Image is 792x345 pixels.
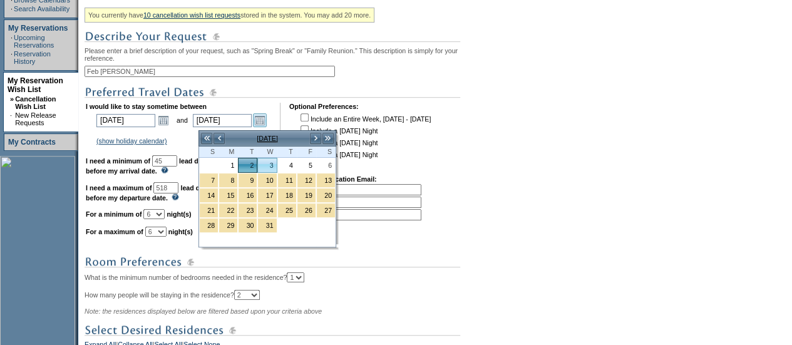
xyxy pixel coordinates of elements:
[238,173,257,188] td: Spring Break Wk 1 2027 Holiday
[219,219,237,232] a: 29
[167,210,191,218] b: night(s)
[200,219,218,232] a: 28
[15,111,56,126] a: New Release Requests
[213,132,225,145] a: <
[317,188,335,202] a: 20
[86,157,150,165] b: I need a minimum of
[10,95,14,103] b: »
[316,188,336,203] td: Spring Break Wk 2 2027 Holiday
[278,158,296,172] a: 4
[238,147,257,158] th: Tuesday
[238,188,257,203] td: Spring Break Wk 2 2027 Holiday
[322,132,334,145] a: >>
[199,188,219,203] td: Spring Break Wk 2 2027 Holiday
[278,188,296,202] a: 18
[175,111,190,129] td: and
[291,197,421,208] td: 2.
[96,114,155,127] input: Date format: M/D/Y. Shortcut keys: [T] for Today. [UP] or [.] for Next Day. [DOWN] or [,] for Pre...
[11,50,13,65] td: ·
[258,219,276,232] a: 31
[219,147,238,158] th: Monday
[200,173,218,187] a: 7
[11,34,13,49] td: ·
[161,167,168,173] img: questionMark_lightBlue.gif
[257,147,277,158] th: Wednesday
[14,5,69,13] a: Search Availability
[15,95,56,110] a: Cancellation Wish List
[8,24,68,33] a: My Reservations
[317,203,335,217] a: 27
[219,173,237,187] a: 8
[297,188,316,202] a: 19
[253,113,267,127] a: Open the calendar popup.
[172,193,179,200] img: questionMark_lightBlue.gif
[143,11,240,19] a: 10 cancellation wish list requests
[239,173,257,187] a: 9
[238,158,257,173] td: Tuesday, March 02, 2027
[277,173,297,188] td: Spring Break Wk 1 2027 Holiday
[193,114,252,127] input: Date format: M/D/Y. Shortcut keys: [T] for Today. [UP] or [.] for Next Day. [DOWN] or [,] for Pre...
[297,203,316,218] td: Spring Break Wk 3 2027 Holiday
[277,203,297,218] td: Spring Break Wk 3 2027 Holiday
[277,147,297,158] th: Thursday
[316,147,336,158] th: Saturday
[8,138,56,147] a: My Contracts
[14,34,54,49] a: Upcoming Reservations
[238,218,257,233] td: Spring Break Wk 4 2027 Holiday
[257,188,277,203] td: Spring Break Wk 2 2027 Holiday
[219,188,237,202] a: 15
[258,173,276,187] a: 10
[200,132,213,145] a: <<
[289,103,359,110] b: Optional Preferences:
[200,188,218,202] a: 14
[258,188,276,202] a: 17
[199,173,219,188] td: Spring Break Wk 1 2027 Holiday
[219,158,238,173] td: Monday, March 01, 2027
[257,158,277,173] td: Wednesday, March 03, 2027
[96,137,167,145] a: (show holiday calendar)
[239,188,257,202] a: 16
[277,188,297,203] td: Spring Break Wk 2 2027 Holiday
[278,203,296,217] a: 25
[85,307,322,315] span: Note: the residences displayed below are filtered based upon your criteria above
[86,228,143,235] b: For a maximum of
[297,173,316,187] a: 12
[219,203,238,218] td: Spring Break Wk 3 2027 Holiday
[86,210,141,218] b: For a minimum of
[86,184,152,192] b: I need a maximum of
[291,209,421,220] td: 3.
[277,158,297,173] td: Thursday, March 04, 2027
[297,173,316,188] td: Spring Break Wk 1 2027 Holiday
[291,184,421,195] td: 1.
[239,158,257,172] a: 2
[238,203,257,218] td: Spring Break Wk 3 2027 Holiday
[157,113,170,127] a: Open the calendar popup.
[297,203,316,217] a: 26
[297,147,316,158] th: Friday
[85,8,374,23] div: You currently have stored in the system. You may add 20 more.
[297,158,316,172] a: 5
[316,203,336,218] td: Spring Break Wk 3 2027 Holiday
[278,173,296,187] a: 11
[317,173,335,187] a: 13
[219,173,238,188] td: Spring Break Wk 1 2027 Holiday
[309,132,322,145] a: >
[257,218,277,233] td: Spring Break Wk 4 2027 Holiday
[219,203,237,217] a: 22
[316,158,336,173] td: Saturday, March 06, 2027
[86,103,207,110] b: I would like to stay sometime between
[8,76,63,94] a: My Reservation Wish List
[258,158,276,172] a: 3
[297,188,316,203] td: Spring Break Wk 2 2027 Holiday
[257,173,277,188] td: Spring Break Wk 1 2027 Holiday
[298,111,431,167] td: Include an Entire Week, [DATE] - [DATE] Include a [DATE] Night Include a [DATE] Night Include a [...
[168,228,193,235] b: night(s)
[14,50,51,65] a: Reservation History
[199,218,219,233] td: Spring Break Wk 4 2027 Holiday
[200,203,218,217] a: 21
[10,111,14,126] td: ·
[225,131,309,145] td: [DATE]
[199,147,219,158] th: Sunday
[258,203,276,217] a: 24
[239,203,257,217] a: 23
